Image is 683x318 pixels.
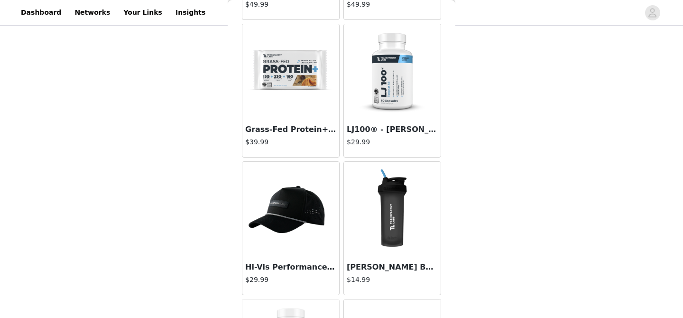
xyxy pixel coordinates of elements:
h3: Hi-Vis Performance 5-Panel Cap [245,262,336,273]
a: Dashboard [15,2,67,23]
a: Insights [170,2,211,23]
div: avatar [648,5,657,20]
h4: $29.99 [245,275,336,285]
a: Networks [69,2,116,23]
img: LJ100® - Tongkat Ali [345,24,440,119]
img: Hi-Vis Performance 5-Panel Cap [243,162,338,257]
h3: Grass-Fed Protein+ Bars [245,124,336,135]
h3: [PERSON_NAME] Bottle [347,262,438,273]
h4: $39.99 [245,137,336,147]
img: Grass-Fed Protein+ Bars [243,24,338,119]
a: Your Links [118,2,168,23]
h4: $29.99 [347,137,438,147]
h3: LJ100® - [PERSON_NAME] [347,124,438,135]
h4: $14.99 [347,275,438,285]
img: TL Shaker Bottle [345,162,440,257]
